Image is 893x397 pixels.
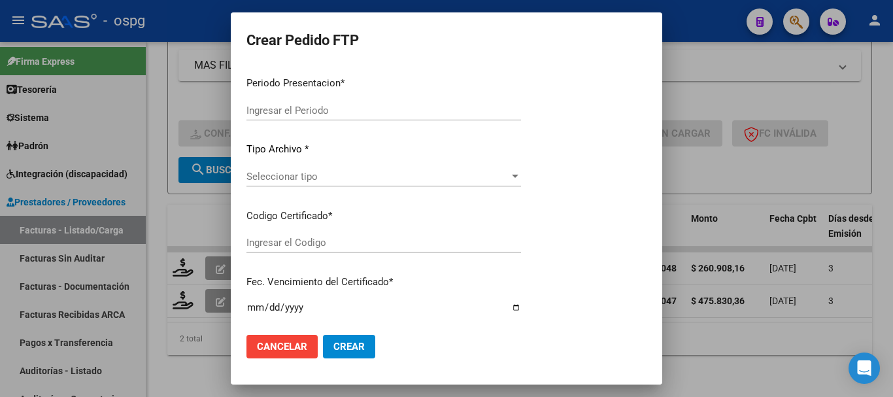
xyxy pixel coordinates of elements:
p: Codigo Certificado [246,209,521,224]
button: Crear [323,335,375,358]
span: Cancelar [257,341,307,353]
span: Seleccionar tipo [246,171,509,182]
p: Periodo Presentacion [246,76,521,91]
h2: Crear Pedido FTP [246,28,647,53]
div: Open Intercom Messenger [849,353,880,384]
p: Fec. Vencimiento del Certificado [246,275,521,290]
span: Crear [333,341,365,353]
p: Tipo Archivo * [246,142,521,157]
button: Cancelar [246,335,318,358]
